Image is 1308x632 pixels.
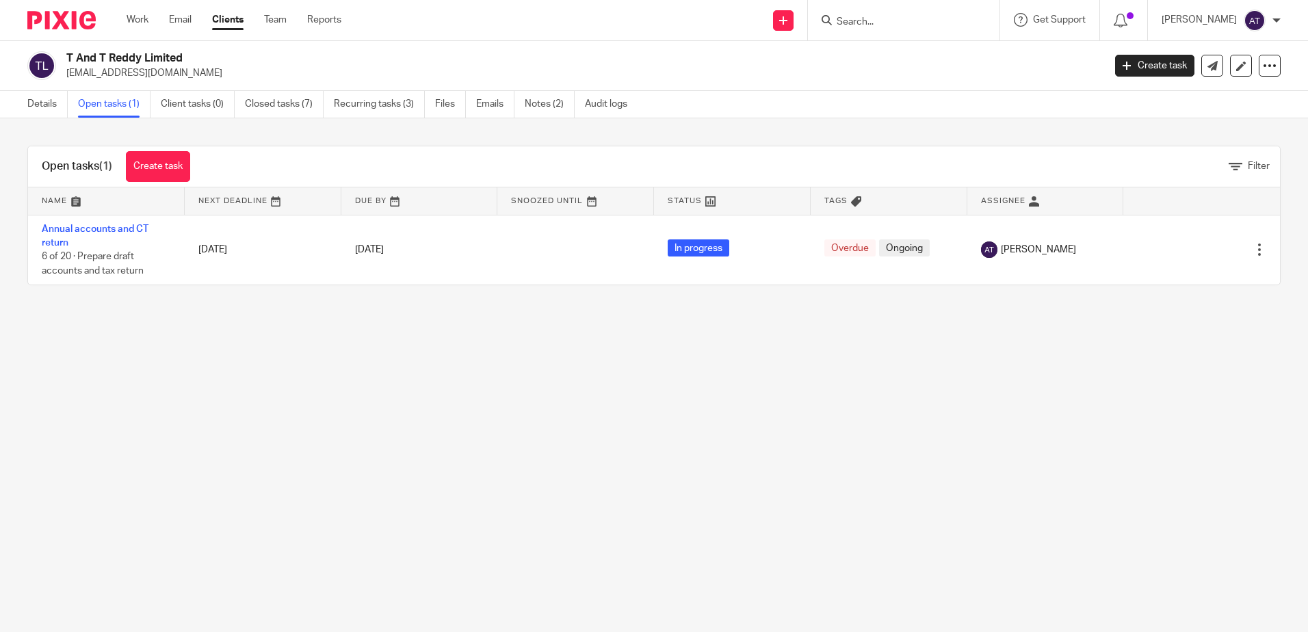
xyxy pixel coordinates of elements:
[879,239,930,256] span: Ongoing
[307,13,341,27] a: Reports
[185,215,341,285] td: [DATE]
[161,91,235,118] a: Client tasks (0)
[981,241,997,258] img: svg%3E
[824,197,848,205] span: Tags
[435,91,466,118] a: Files
[169,13,192,27] a: Email
[27,51,56,80] img: svg%3E
[212,13,244,27] a: Clients
[1115,55,1194,77] a: Create task
[1001,243,1076,256] span: [PERSON_NAME]
[66,66,1095,80] p: [EMAIL_ADDRESS][DOMAIN_NAME]
[476,91,514,118] a: Emails
[27,11,96,29] img: Pixie
[835,16,958,29] input: Search
[99,161,112,172] span: (1)
[525,91,575,118] a: Notes (2)
[264,13,287,27] a: Team
[42,224,148,248] a: Annual accounts and CT return
[355,245,384,254] span: [DATE]
[245,91,324,118] a: Closed tasks (7)
[1033,15,1086,25] span: Get Support
[42,159,112,174] h1: Open tasks
[1244,10,1266,31] img: svg%3E
[42,252,144,276] span: 6 of 20 · Prepare draft accounts and tax return
[334,91,425,118] a: Recurring tasks (3)
[127,13,148,27] a: Work
[824,239,876,256] span: Overdue
[126,151,190,182] a: Create task
[511,197,583,205] span: Snoozed Until
[585,91,638,118] a: Audit logs
[1248,161,1270,171] span: Filter
[27,91,68,118] a: Details
[78,91,151,118] a: Open tasks (1)
[1162,13,1237,27] p: [PERSON_NAME]
[668,239,729,256] span: In progress
[668,197,702,205] span: Status
[66,51,889,66] h2: T And T Reddy Limited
